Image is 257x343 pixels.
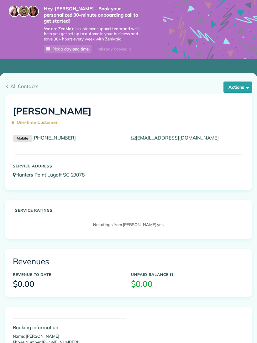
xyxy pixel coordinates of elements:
[13,135,76,141] a: Mobile[PHONE_NUMBER]
[13,257,244,266] h3: Revenues
[13,117,60,128] span: One-time Customer
[44,26,144,42] span: We are ZenMaid’s customer support team and we’ll help you get set up to automate your business an...
[223,82,252,93] button: Actions
[13,272,126,277] h5: Revenue to Date
[5,82,252,90] a: All Contacts
[44,45,92,53] a: Pick a day and time
[18,6,29,17] img: jorge-587dff0eeaa6aab1f244e6dc62b8924c3b6ad411094392a53c71c6c4a576187d.jpg
[13,280,126,289] h3: $0.00
[9,6,20,17] img: maria-72a9807cf96188c08ef61303f053569d2e2a8a1cde33d635c8a3ac13582a053d.jpg
[131,272,244,277] h5: Unpaid Balance
[13,135,32,142] small: Mobile
[44,6,144,24] strong: Hey, [PERSON_NAME] - Book your personalized 30-minute onboarding call to get started!
[13,106,244,128] h1: [PERSON_NAME]
[28,6,39,17] img: michelle-19f622bdf1676172e81f8f8fba1fb50e276960ebfe0243fe18214015130c80e4.jpg
[13,164,126,168] h5: Service Address
[13,171,91,178] a: Hunters Point Lugoff SC 29078
[15,208,242,212] h5: Service ratings
[10,82,252,90] span: All Contacts
[13,325,126,330] h4: Booking information
[93,45,134,53] div: I already booked it
[131,280,244,289] h3: $0.00
[131,135,225,141] a: [EMAIL_ADDRESS][DOMAIN_NAME]
[18,222,239,228] p: No ratings from [PERSON_NAME] yet.
[52,46,89,51] span: Pick a day and time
